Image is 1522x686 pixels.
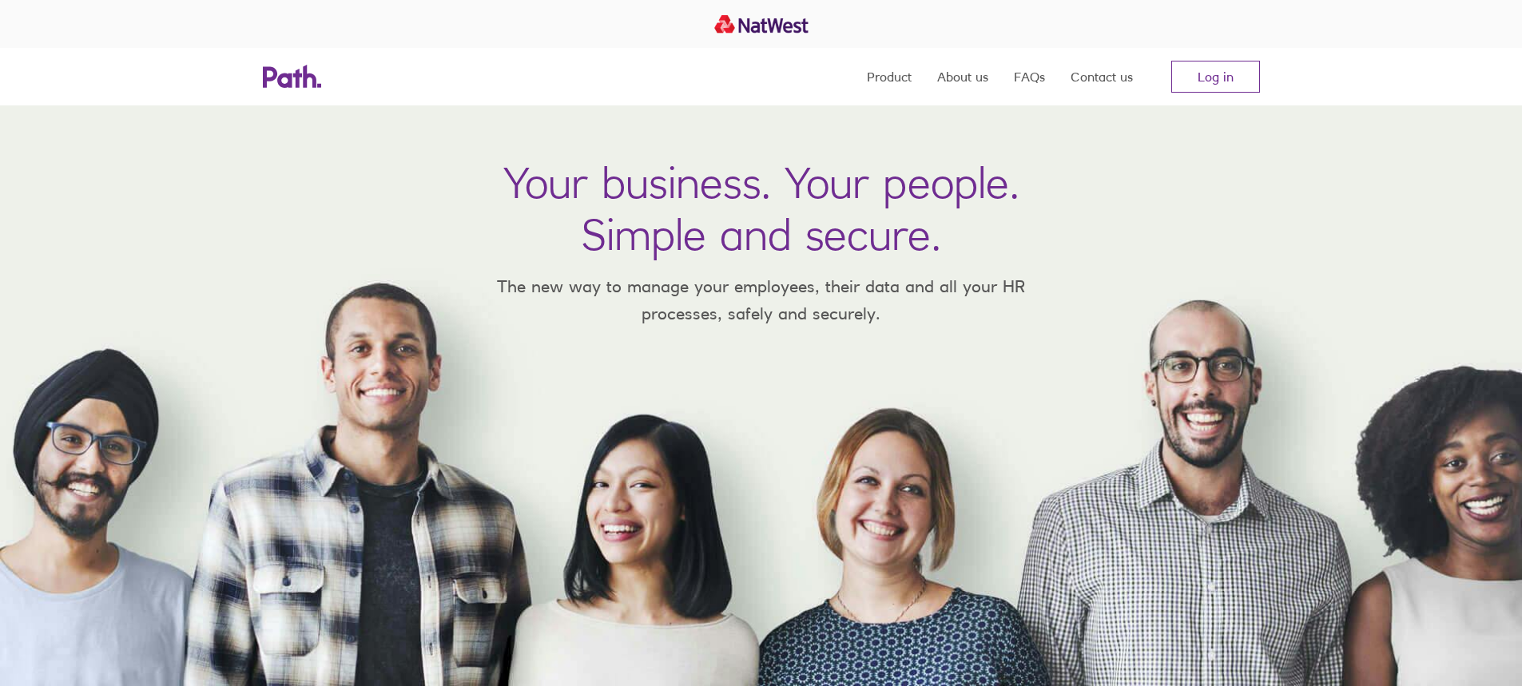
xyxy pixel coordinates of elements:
h1: Your business. Your people. Simple and secure. [503,157,1019,260]
a: Product [867,48,912,105]
a: Contact us [1071,48,1133,105]
a: About us [937,48,988,105]
a: FAQs [1014,48,1045,105]
p: The new way to manage your employees, their data and all your HR processes, safely and securely. [474,273,1049,327]
a: Log in [1171,61,1260,93]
